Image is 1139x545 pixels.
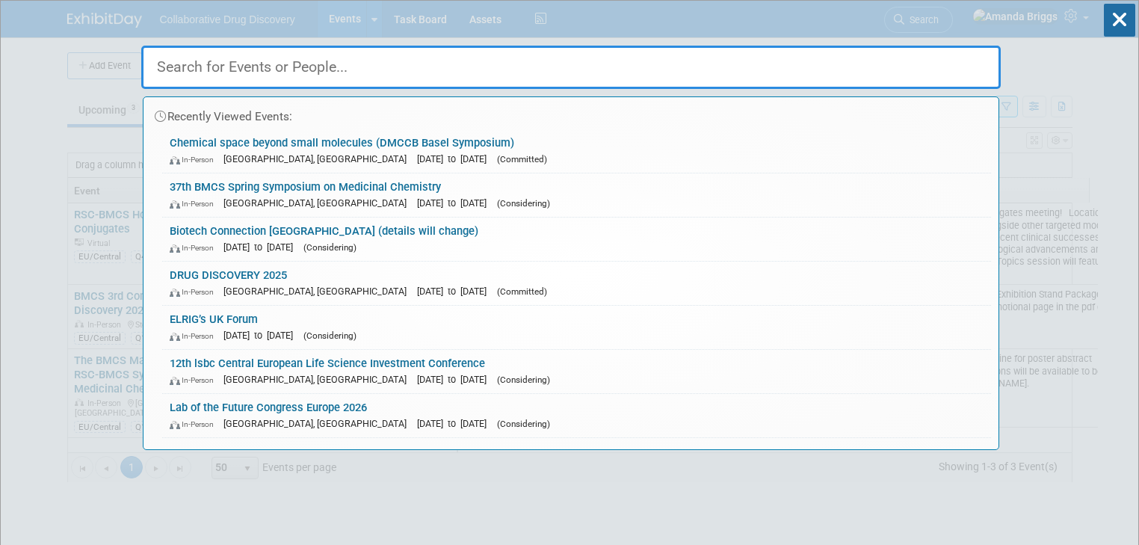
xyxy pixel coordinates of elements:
span: (Committed) [497,286,547,297]
span: (Considering) [497,375,550,385]
div: Recently Viewed Events: [151,97,991,129]
span: [DATE] to [DATE] [417,374,494,385]
span: [DATE] to [DATE] [223,330,300,341]
a: DRUG DISCOVERY 2025 In-Person [GEOGRAPHIC_DATA], [GEOGRAPHIC_DATA] [DATE] to [DATE] (Committed) [162,262,991,305]
span: In-Person [170,287,220,297]
a: Biotech Connection [GEOGRAPHIC_DATA] (details will change) In-Person [DATE] to [DATE] (Considering) [162,218,991,261]
span: In-Person [170,155,220,164]
a: 12th lsbc Central European Life Science Investment Conference In-Person [GEOGRAPHIC_DATA], [GEOGR... [162,350,991,393]
span: In-Person [170,331,220,341]
span: [DATE] to [DATE] [417,286,494,297]
span: In-Person [170,419,220,429]
span: [GEOGRAPHIC_DATA], [GEOGRAPHIC_DATA] [223,286,414,297]
span: (Considering) [497,419,550,429]
span: [DATE] to [DATE] [223,241,300,253]
span: [GEOGRAPHIC_DATA], [GEOGRAPHIC_DATA] [223,374,414,385]
span: [GEOGRAPHIC_DATA], [GEOGRAPHIC_DATA] [223,153,414,164]
span: [GEOGRAPHIC_DATA], [GEOGRAPHIC_DATA] [223,418,414,429]
a: ELRIG’s UK Forum In-Person [DATE] to [DATE] (Considering) [162,306,991,349]
a: 37th BMCS Spring Symposium on Medicinal Chemistry In-Person [GEOGRAPHIC_DATA], [GEOGRAPHIC_DATA] ... [162,173,991,217]
span: (Considering) [303,242,356,253]
span: (Considering) [497,198,550,209]
span: In-Person [170,243,220,253]
span: (Committed) [497,154,547,164]
input: Search for Events or People... [141,46,1001,89]
span: [DATE] to [DATE] [417,197,494,209]
span: [GEOGRAPHIC_DATA], [GEOGRAPHIC_DATA] [223,197,414,209]
a: Lab of the Future Congress Europe 2026 In-Person [GEOGRAPHIC_DATA], [GEOGRAPHIC_DATA] [DATE] to [... [162,394,991,437]
span: (Considering) [303,330,356,341]
span: In-Person [170,375,220,385]
span: [DATE] to [DATE] [417,418,494,429]
span: In-Person [170,199,220,209]
span: [DATE] to [DATE] [417,153,494,164]
a: Chemical space beyond small molecules (DMCCB Basel Symposium) In-Person [GEOGRAPHIC_DATA], [GEOGR... [162,129,991,173]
